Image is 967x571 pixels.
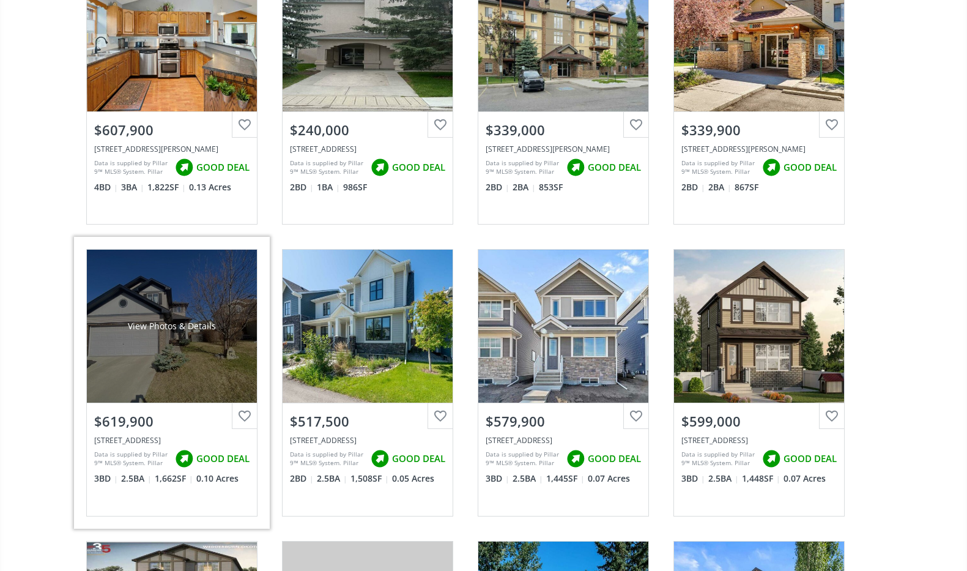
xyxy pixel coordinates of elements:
span: 2 BA [513,181,536,193]
img: rating icon [368,447,392,471]
span: 3 BD [94,472,118,485]
div: 109 Downey Place, Okotoks, AB T1S 1H3 [94,144,250,154]
span: 3 BD [681,472,705,485]
div: 92 Crystal Shores Road #3102, Okotoks, AB T1S 2N1 [486,144,641,154]
div: $619,900 [94,412,250,431]
a: $599,000[STREET_ADDRESS]Data is supplied by Pillar 9™ MLS® System. Pillar 9™ is the owner of the ... [661,237,857,528]
span: 2 BD [486,181,509,193]
span: GOOD DEAL [784,452,837,465]
span: 1,445 SF [546,472,585,485]
div: Data is supplied by Pillar 9™ MLS® System. Pillar 9™ is the owner of the copyright in its MLS® Sy... [486,450,560,468]
span: 1,822 SF [147,181,186,193]
img: rating icon [172,447,196,471]
div: 7 Lineham Avenue #205, Okotoks, AB T1S1Z2 [290,144,445,154]
a: $579,900[STREET_ADDRESS]Data is supplied by Pillar 9™ MLS® System. Pillar 9™ is the owner of the ... [465,237,661,528]
span: 2.5 BA [121,472,152,485]
div: Data is supplied by Pillar 9™ MLS® System. Pillar 9™ is the owner of the copyright in its MLS® Sy... [681,450,756,468]
span: 0.05 Acres [392,472,434,485]
span: GOOD DEAL [784,161,837,174]
span: 3 BD [486,472,509,485]
img: rating icon [563,155,588,180]
a: $517,500[STREET_ADDRESS]Data is supplied by Pillar 9™ MLS® System. Pillar 9™ is the owner of the ... [270,237,465,528]
div: Data is supplied by Pillar 9™ MLS® System. Pillar 9™ is the owner of the copyright in its MLS® Sy... [94,450,169,468]
span: 986 SF [343,181,367,193]
div: View Photos & Details [128,320,216,332]
div: $517,500 [290,412,445,431]
img: rating icon [563,447,588,471]
a: View Photos & Details$619,900[STREET_ADDRESS]Data is supplied by Pillar 9™ MLS® System. Pillar 9™... [74,237,270,528]
span: 1,662 SF [155,472,193,485]
span: 2 BD [290,472,314,485]
span: 1,508 SF [350,472,389,485]
span: 0.07 Acres [784,472,826,485]
span: 2 BA [708,181,732,193]
span: 867 SF [735,181,758,193]
span: 2.5 BA [708,472,739,485]
div: 143 Cimarron Grove Circle, Okotoks, AB T1S 2M1 [94,435,250,446]
span: GOOD DEAL [196,161,250,174]
span: 1 BA [317,181,340,193]
span: 2 BD [290,181,314,193]
span: 1,448 SF [742,472,780,485]
span: 0.10 Acres [196,472,239,485]
span: 853 SF [539,181,563,193]
div: $607,900 [94,121,250,140]
span: 0.13 Acres [189,181,231,193]
span: GOOD DEAL [588,452,641,465]
span: 2.5 BA [513,472,543,485]
span: 4 BD [94,181,118,193]
span: 0.07 Acres [588,472,630,485]
div: Data is supplied by Pillar 9™ MLS® System. Pillar 9™ is the owner of the copyright in its MLS® Sy... [94,159,169,177]
div: Data is supplied by Pillar 9™ MLS® System. Pillar 9™ is the owner of the copyright in its MLS® Sy... [681,159,756,177]
img: rating icon [172,155,196,180]
div: $339,900 [681,121,837,140]
img: rating icon [368,155,392,180]
div: $599,000 [681,412,837,431]
div: Data is supplied by Pillar 9™ MLS® System. Pillar 9™ is the owner of the copyright in its MLS® Sy... [290,159,365,177]
span: GOOD DEAL [588,161,641,174]
div: $240,000 [290,121,445,140]
img: rating icon [759,155,784,180]
div: 74 Wedderburn Drive, Okotoks, AB T1S5X2 [486,435,641,446]
div: 80 Wedderburn Drive, Okotoks, AB T1S 5X2 [681,435,837,446]
img: rating icon [759,447,784,471]
div: $339,000 [486,121,641,140]
div: 11 D'arcy Boulevard, Okotoks, AB T1S5S6 [290,435,445,446]
span: 3 BA [121,181,144,193]
div: Data is supplied by Pillar 9™ MLS® System. Pillar 9™ is the owner of the copyright in its MLS® Sy... [290,450,365,468]
div: Data is supplied by Pillar 9™ MLS® System. Pillar 9™ is the owner of the copyright in its MLS® Sy... [486,159,560,177]
span: GOOD DEAL [196,452,250,465]
div: $579,900 [486,412,641,431]
span: 2 BD [681,181,705,193]
span: GOOD DEAL [392,452,445,465]
div: 92 Crystal Shores Road #2306, Okotoks, AB T1S 2M8 [681,144,837,154]
span: 2.5 BA [317,472,347,485]
span: GOOD DEAL [392,161,445,174]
